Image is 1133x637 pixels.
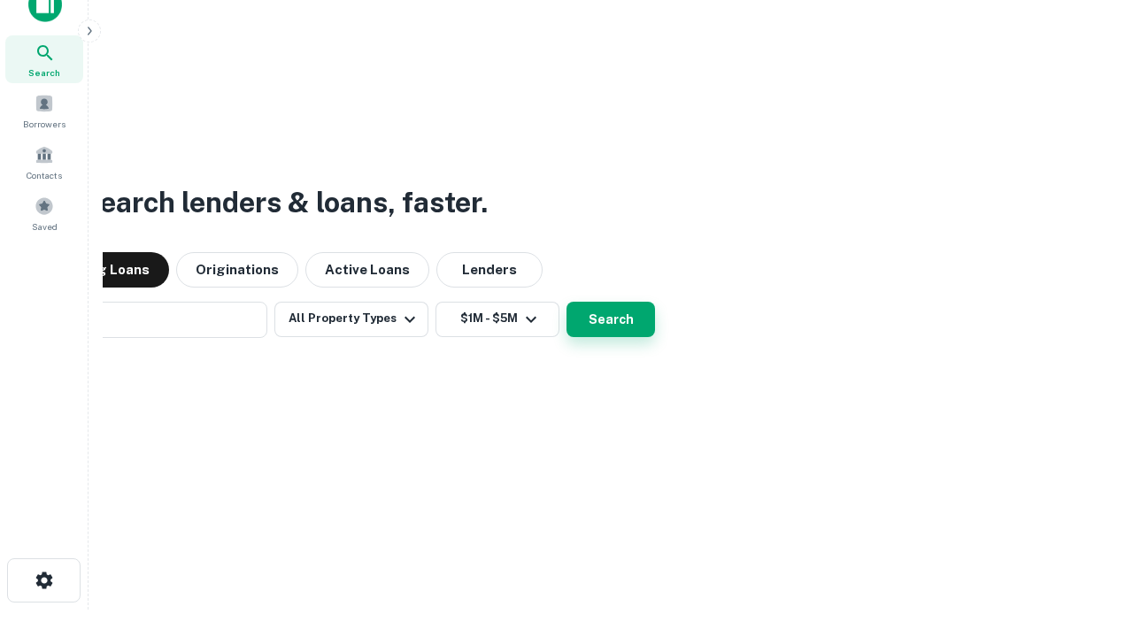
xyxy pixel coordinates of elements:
[5,87,83,134] a: Borrowers
[176,252,298,288] button: Originations
[566,302,655,337] button: Search
[1044,495,1133,580] iframe: Chat Widget
[5,35,83,83] a: Search
[5,189,83,237] a: Saved
[305,252,429,288] button: Active Loans
[23,117,66,131] span: Borrowers
[27,168,62,182] span: Contacts
[436,252,543,288] button: Lenders
[274,302,428,337] button: All Property Types
[28,65,60,80] span: Search
[435,302,559,337] button: $1M - $5M
[5,138,83,186] a: Contacts
[32,219,58,234] span: Saved
[81,181,488,224] h3: Search lenders & loans, faster.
